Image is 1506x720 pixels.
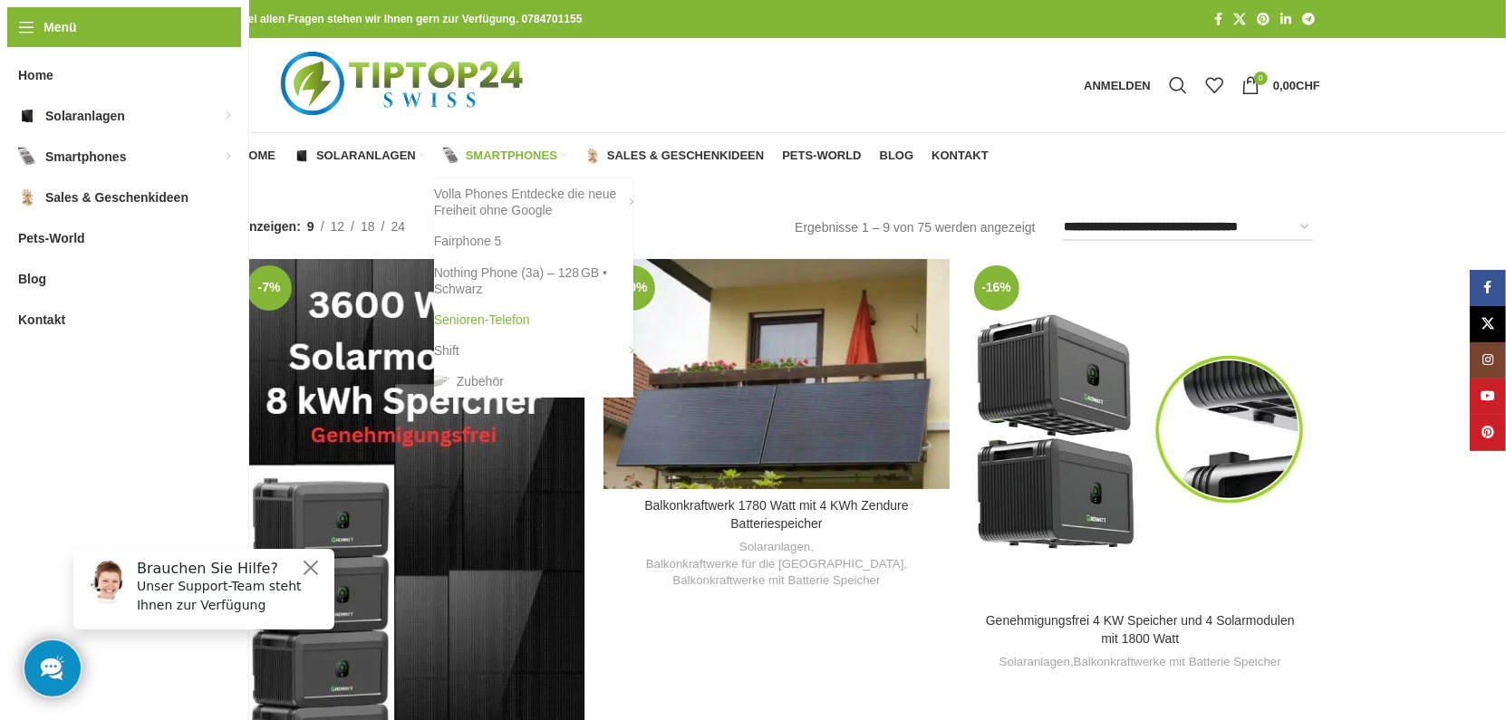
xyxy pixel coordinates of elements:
[1297,7,1320,32] a: Telegram Social Link
[613,539,940,590] div: , ,
[607,149,764,163] span: Sales & Geschenkideen
[324,216,352,236] a: 12
[880,149,914,163] span: Blog
[1470,415,1506,451] a: Pinterest Social Link
[354,216,381,236] a: 18
[331,219,345,234] span: 12
[977,654,1304,671] div: ,
[443,138,566,174] a: Smartphones
[1232,67,1329,103] a: 0 0,00CHF
[466,149,557,163] span: Smartphones
[434,373,450,389] img: Zubehör
[1470,379,1506,415] a: YouTube Social Link
[45,181,188,214] span: Sales & Geschenkideen
[739,539,810,556] a: Solaranlagen
[385,216,412,236] a: 24
[1254,72,1268,85] span: 0
[434,366,633,397] a: Zubehör
[78,25,265,43] h6: Brauchen Sie Hilfe?
[18,148,36,166] img: Smartphones
[1296,79,1320,92] span: CHF
[231,138,998,174] div: Hauptnavigation
[301,216,321,236] a: 9
[974,265,1019,311] span: -16%
[644,498,908,531] a: Balkonkraftwerk 1780 Watt mit 4 KWh Zendure Batteriespeicher
[240,138,275,174] a: Home
[18,107,36,125] img: Solaranlagen
[986,613,1295,646] a: Genehmigungsfrei 4 KW Speicher und 4 Solarmodulen mit 1800 Watt
[18,222,85,254] span: Pets-World
[246,265,292,311] span: -7%
[795,217,1035,237] p: Ergebnisse 1 – 9 von 75 werden angezeigt
[18,59,53,91] span: Home
[45,100,125,132] span: Solaranlagen
[603,259,949,490] a: Balkonkraftwerk 1780 Watt mit 4 KWh Zendure Batteriespeicher
[45,140,126,173] span: Smartphones
[672,572,880,590] a: Balkonkraftwerke mit Batterie Speicher
[391,219,406,234] span: 24
[932,138,989,174] a: Kontakt
[1251,7,1275,32] a: Pinterest Social Link
[1074,654,1281,671] a: Balkonkraftwerke mit Batterie Speicher
[880,138,914,174] a: Blog
[434,257,633,304] a: Nothing Phone (3a) – 128 GB • Schwarz
[1470,342,1506,379] a: Instagram Social Link
[1470,270,1506,306] a: Facebook Social Link
[307,219,314,234] span: 9
[240,77,569,91] a: Logo der Website
[240,149,275,163] span: Home
[240,38,569,132] img: Tiptop24 Nachhaltige & Faire Produkte
[968,259,1313,604] a: Genehmigungsfrei 4 KW Speicher und 4 Solarmodulen mit 1800 Watt
[434,335,633,366] a: Shift
[43,17,77,37] span: Menü
[1196,67,1232,103] div: Meine Wunschliste
[294,148,310,164] img: Solaranlagen
[316,149,416,163] span: Solaranlagen
[1275,7,1297,32] a: LinkedIn Social Link
[782,138,861,174] a: Pets-World
[932,149,989,163] span: Kontakt
[18,303,65,336] span: Kontakt
[1273,79,1320,92] bdi: 0,00
[1084,80,1151,91] span: Anmelden
[646,556,904,573] a: Balkonkraftwerke für die [GEOGRAPHIC_DATA]
[1075,67,1160,103] a: Anmelden
[240,216,301,236] span: Anzeigen
[999,654,1070,671] a: Solaranlagen
[361,219,375,234] span: 18
[443,148,459,164] img: Smartphones
[1209,7,1228,32] a: Facebook Social Link
[434,178,633,226] a: Volla Phones Entdecke die neue Freiheit ohne Google
[584,138,764,174] a: Sales & Geschenkideen
[1470,306,1506,342] a: X Social Link
[18,263,46,295] span: Blog
[78,43,265,81] p: Unser Support-Team steht Ihnen zur Verfügung
[240,13,582,25] strong: Bei allen Fragen stehen wir Ihnen gern zur Verfügung. 0784701155
[434,304,633,335] a: Senioren-Telefon
[434,226,633,256] a: Fairphone 5
[241,23,263,44] button: Close
[1063,215,1313,241] select: Shop-Reihenfolge
[782,149,861,163] span: Pets-World
[584,148,601,164] img: Sales & Geschenkideen
[294,138,425,174] a: Solaranlagen
[18,188,36,206] img: Sales & Geschenkideen
[1228,7,1251,32] a: X Social Link
[25,25,71,71] img: Customer service
[1160,67,1196,103] a: Suche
